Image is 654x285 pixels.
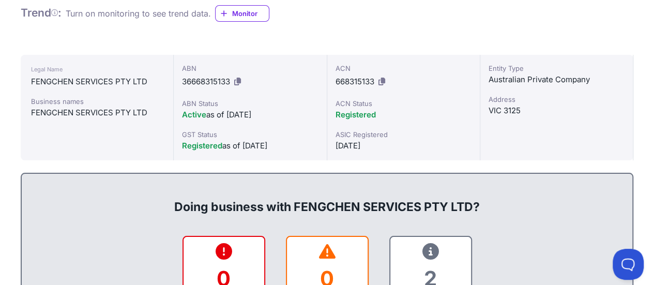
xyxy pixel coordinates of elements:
div: as of [DATE] [182,109,318,121]
div: FENGCHEN SERVICES PTY LTD [31,107,163,119]
div: Legal Name [31,63,163,76]
div: ASIC Registered [336,129,472,140]
span: Active [182,110,206,119]
div: Australian Private Company [489,73,625,86]
div: as of [DATE] [182,140,318,152]
h1: Trend : [21,6,62,20]
iframe: Toggle Customer Support [613,249,644,280]
div: ACN [336,63,472,73]
div: VIC 3125 [489,104,625,117]
span: Monitor [232,8,269,19]
div: GST Status [182,129,318,140]
span: Registered [336,110,376,119]
div: ABN Status [182,98,318,109]
div: Entity Type [489,63,625,73]
div: Address [489,94,625,104]
div: Turn on monitoring to see trend data. [66,7,211,20]
a: Monitor [215,5,269,22]
div: Doing business with FENGCHEN SERVICES PTY LTD? [32,182,622,215]
div: [DATE] [336,140,472,152]
div: Business names [31,96,163,107]
div: ACN Status [336,98,472,109]
span: 668315133 [336,77,374,86]
span: 36668315133 [182,77,230,86]
div: FENGCHEN SERVICES PTY LTD [31,76,163,88]
div: ABN [182,63,318,73]
span: Registered [182,141,222,151]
